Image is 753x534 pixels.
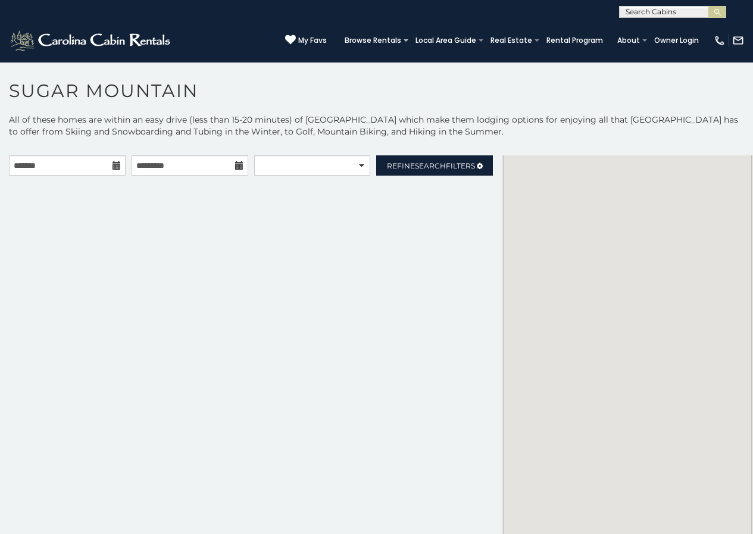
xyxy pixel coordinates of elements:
a: Browse Rentals [339,32,407,49]
a: Owner Login [648,32,705,49]
a: Local Area Guide [410,32,482,49]
a: Rental Program [540,32,609,49]
a: Real Estate [485,32,538,49]
img: mail-regular-white.png [732,35,744,46]
a: About [611,32,646,49]
img: phone-regular-white.png [714,35,726,46]
a: My Favs [285,35,327,46]
span: My Favs [298,35,327,46]
a: RefineSearchFilters [376,155,493,176]
img: White-1-2.png [9,29,174,52]
span: Refine Filters [387,161,475,170]
span: Search [415,161,446,170]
